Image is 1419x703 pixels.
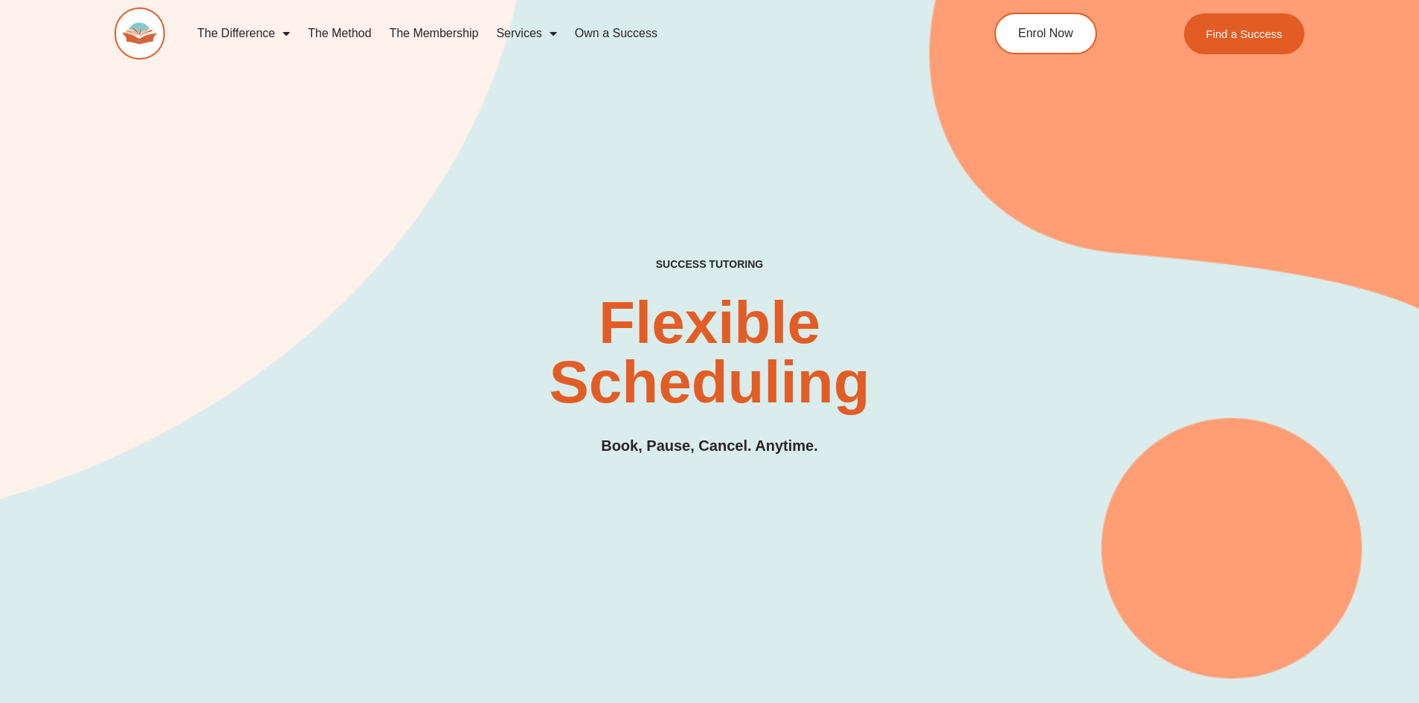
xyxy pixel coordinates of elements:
h3: Book, Pause, Cancel. Anytime. [601,434,818,458]
a: Own a Success [566,16,666,51]
a: Find a Success [1183,13,1304,54]
a: Services [487,16,565,51]
h2: Flexible Scheduling [440,293,979,412]
a: The Difference [188,16,299,51]
h4: SUCCESS TUTORING​ [533,258,886,271]
span: Enrol Now [1018,28,1073,39]
a: Enrol Now [994,13,1097,54]
nav: Menu [188,16,926,51]
a: The Method [299,16,380,51]
span: Find a Success [1206,28,1282,39]
a: The Membership [380,16,487,51]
